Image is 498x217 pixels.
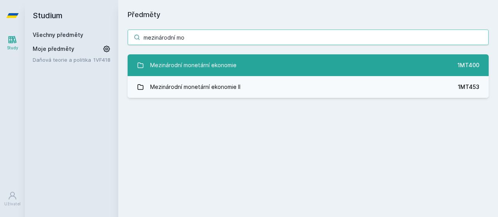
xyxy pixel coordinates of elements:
[4,201,21,207] div: Uživatel
[2,187,23,211] a: Uživatel
[128,30,489,45] input: Název nebo ident předmětu…
[458,61,479,69] div: 1MT400
[33,56,93,64] a: Daňová teorie a politika
[458,83,479,91] div: 1MT453
[128,54,489,76] a: Mezinárodní monetární ekonomie 1MT400
[150,57,237,73] div: Mezinárodní monetární ekonomie
[2,31,23,55] a: Study
[128,76,489,98] a: Mezinárodní monetární ekonomie II 1MT453
[7,45,18,51] div: Study
[150,79,240,95] div: Mezinárodní monetární ekonomie II
[33,45,74,53] span: Moje předměty
[93,57,110,63] a: 1VF418
[33,31,83,38] a: Všechny předměty
[128,9,489,20] h1: Předměty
